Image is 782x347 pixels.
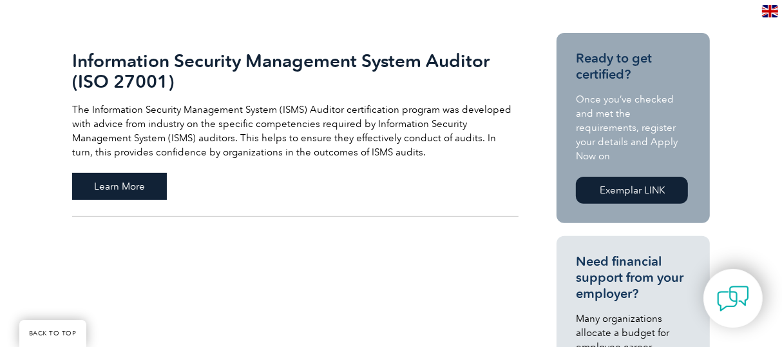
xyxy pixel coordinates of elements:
[72,50,519,92] h2: Information Security Management System Auditor (ISO 27001)
[717,283,749,315] img: contact-chat.png
[72,173,167,200] span: Learn More
[19,320,86,347] a: BACK TO TOP
[72,103,519,159] p: The Information Security Management System (ISMS) Auditor certification program was developed wit...
[576,50,691,83] h3: Ready to get certified?
[576,253,691,302] h3: Need financial support from your employer?
[762,5,778,17] img: en
[576,92,691,163] p: Once you’ve checked and met the requirements, register your details and Apply Now on
[72,33,519,217] a: Information Security Management System Auditor (ISO 27001) The Information Security Management Sy...
[576,177,688,204] a: Exemplar LINK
